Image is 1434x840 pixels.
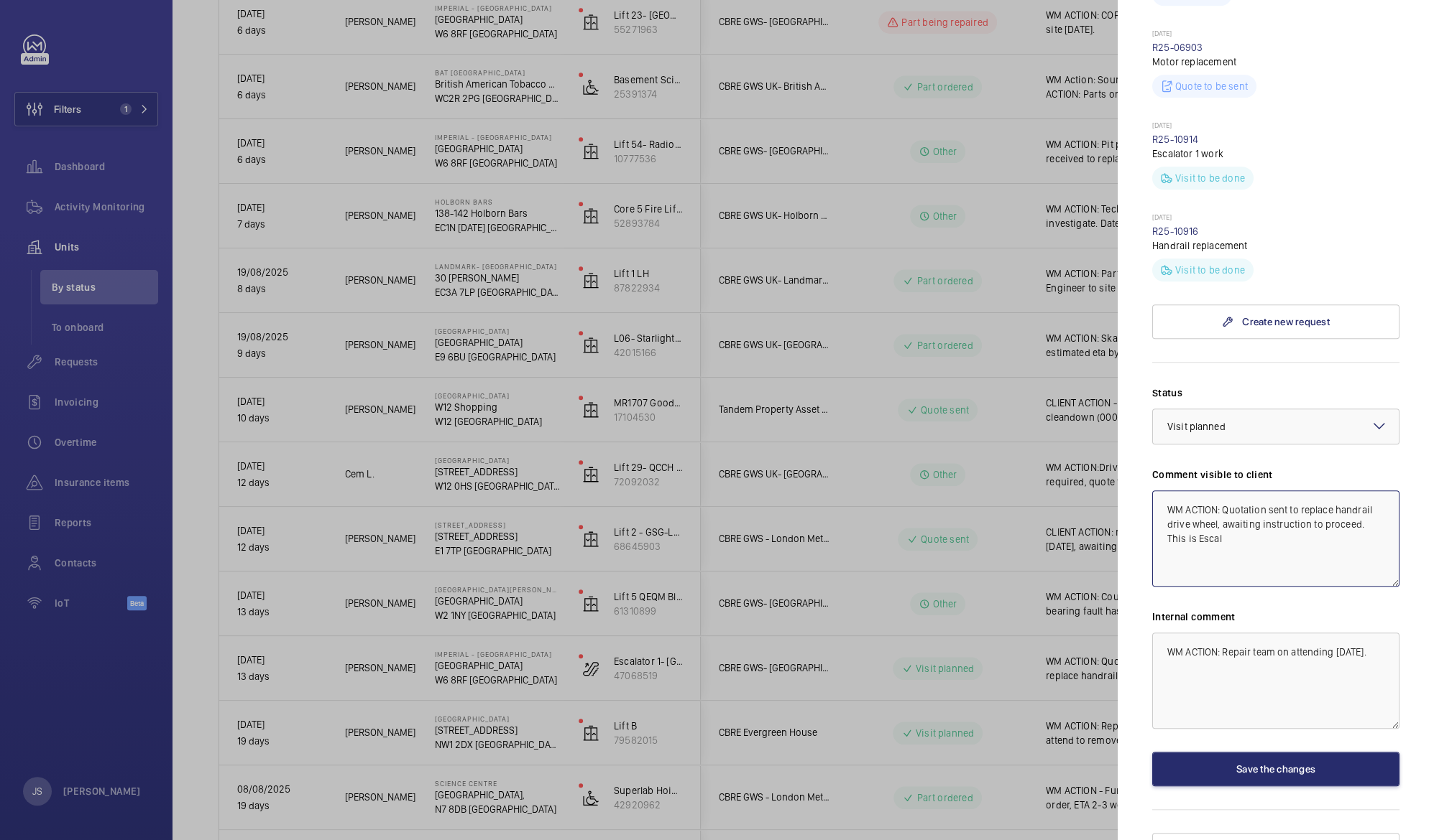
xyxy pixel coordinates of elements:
[1152,225,1199,237] a: R25-10916
[1152,213,1399,224] p: [DATE]
[1152,238,1399,253] p: Handrail replacement
[1152,752,1399,786] button: Save the changes
[1152,386,1399,400] label: Status
[1152,121,1399,132] p: [DATE]
[1152,146,1399,161] p: Escalator 1 work
[1167,421,1226,432] span: Visit planned
[1175,263,1245,277] p: Visit to be done
[1152,467,1399,482] label: Comment visible to client
[1152,55,1399,69] p: Motor replacement
[1175,79,1248,93] p: Quote to be sent
[1152,610,1399,624] label: Internal comment
[1152,134,1199,145] a: R25-10914
[1175,171,1245,185] p: Visit to be done
[1152,42,1203,53] a: R25-06903
[1152,304,1399,339] a: Create new request
[1152,29,1399,40] p: [DATE]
